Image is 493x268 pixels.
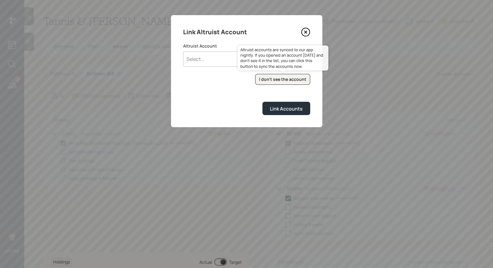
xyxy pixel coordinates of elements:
[186,56,204,62] div: Select...
[183,27,247,37] h4: Link Altruist Account
[183,43,310,49] label: Altruist Account
[259,76,306,82] div: I don't see the account
[270,105,303,112] div: Link Accounts
[255,74,310,85] button: I don't see the account
[262,102,310,115] button: Link Accounts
